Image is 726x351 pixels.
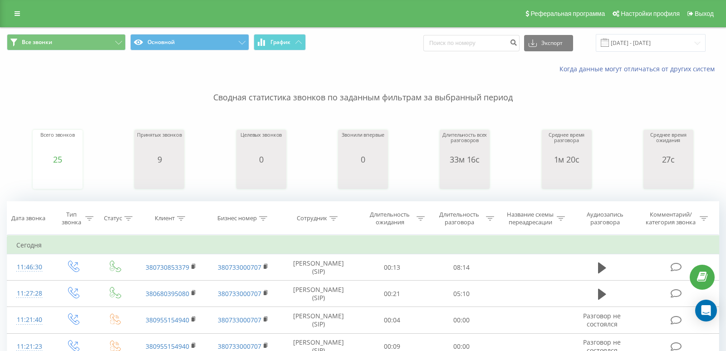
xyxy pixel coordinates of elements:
[423,35,520,51] input: Поиск по номеру
[544,132,589,155] div: Среднее время разговора
[218,342,261,351] a: 380733000707
[280,307,358,333] td: [PERSON_NAME] (SIP)
[240,132,282,155] div: Целевых звонков
[646,132,691,155] div: Среднее время ожидания
[240,155,282,164] div: 0
[146,316,189,324] a: 380955154940
[544,155,589,164] div: 1м 20с
[155,215,175,222] div: Клиент
[583,311,621,328] span: Разговор не состоялся
[357,281,427,307] td: 00:21
[270,39,290,45] span: График
[342,132,384,155] div: Звонили впервые
[577,211,633,226] div: Аудиозапись разговора
[559,64,719,73] a: Когда данные могут отличаться от других систем
[146,342,189,351] a: 380955154940
[40,155,75,164] div: 25
[695,300,717,321] div: Open Intercom Messenger
[137,155,182,164] div: 9
[644,211,697,226] div: Комментарий/категория звонка
[427,307,496,333] td: 00:00
[357,254,427,281] td: 00:13
[16,311,43,329] div: 11:21:40
[530,10,605,17] span: Реферальная программа
[104,215,122,222] div: Статус
[427,254,496,281] td: 08:14
[621,10,680,17] span: Настройки профиля
[16,258,43,276] div: 11:46:30
[218,263,261,272] a: 380733000707
[280,281,358,307] td: [PERSON_NAME] (SIP)
[137,132,182,155] div: Принятых звонков
[427,281,496,307] td: 05:10
[442,132,487,155] div: Длительность всех разговоров
[342,155,384,164] div: 0
[40,132,75,155] div: Всего звонков
[146,289,189,298] a: 380680395080
[16,285,43,302] div: 11:27:28
[442,155,487,164] div: 33м 16с
[506,211,554,226] div: Название схемы переадресации
[435,211,484,226] div: Длительность разговора
[7,236,719,254] td: Сегодня
[146,263,189,272] a: 380730853379
[22,39,52,46] span: Все звонки
[59,211,83,226] div: Тип звонка
[218,289,261,298] a: 380733000707
[357,307,427,333] td: 00:04
[524,35,573,51] button: Экспорт
[130,34,249,50] button: Основной
[254,34,306,50] button: График
[218,316,261,324] a: 380733000707
[366,211,414,226] div: Длительность ожидания
[7,34,126,50] button: Все звонки
[280,254,358,281] td: [PERSON_NAME] (SIP)
[11,215,45,222] div: Дата звонка
[217,215,257,222] div: Бизнес номер
[695,10,714,17] span: Выход
[646,155,691,164] div: 27с
[7,74,719,104] p: Сводная статистика звонков по заданным фильтрам за выбранный период
[297,215,327,222] div: Сотрудник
